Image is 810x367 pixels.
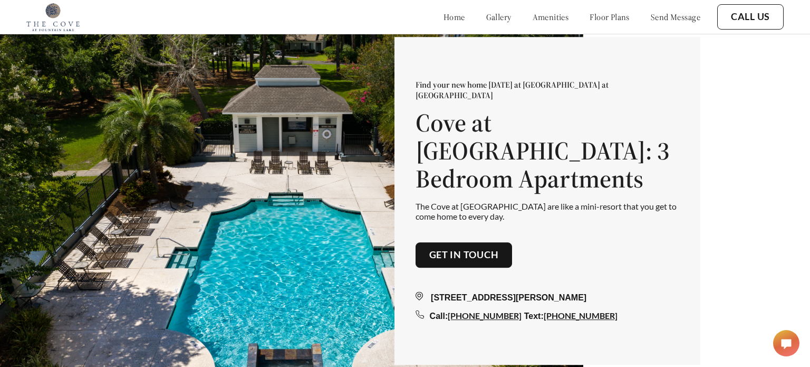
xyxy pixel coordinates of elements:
[429,249,499,261] a: Get in touch
[590,12,630,22] a: floor plans
[443,12,465,22] a: home
[533,12,569,22] a: amenities
[416,291,679,304] div: [STREET_ADDRESS][PERSON_NAME]
[651,12,700,22] a: send message
[416,109,679,193] h1: Cove at [GEOGRAPHIC_DATA]: 3 Bedroom Apartments
[717,4,784,30] button: Call Us
[26,3,80,31] img: cove_at_fountain_lake_logo.png
[486,12,512,22] a: gallery
[416,80,679,101] p: Find your new home [DATE] at [GEOGRAPHIC_DATA] at [GEOGRAPHIC_DATA]
[416,242,513,268] button: Get in touch
[448,310,522,321] a: [PHONE_NUMBER]
[524,312,544,321] span: Text:
[416,201,679,221] p: The Cove at [GEOGRAPHIC_DATA] are like a mini-resort that you get to come home to every day.
[731,11,770,23] a: Call Us
[430,312,448,321] span: Call:
[544,310,618,321] a: [PHONE_NUMBER]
